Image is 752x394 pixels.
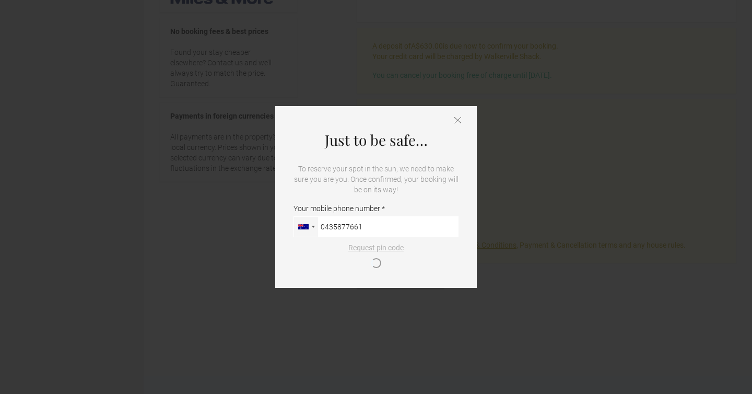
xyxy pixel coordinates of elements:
[293,203,385,214] span: Your mobile phone number
[293,164,459,195] p: To reserve your spot in the sun, we need to make sure you are you. Once confirmed, your booking w...
[454,117,461,125] button: Close
[342,242,410,268] button: Request pin code
[294,217,318,237] div: Australia: +61
[293,216,459,237] input: Your mobile phone number
[293,132,459,148] h4: Just to be safe…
